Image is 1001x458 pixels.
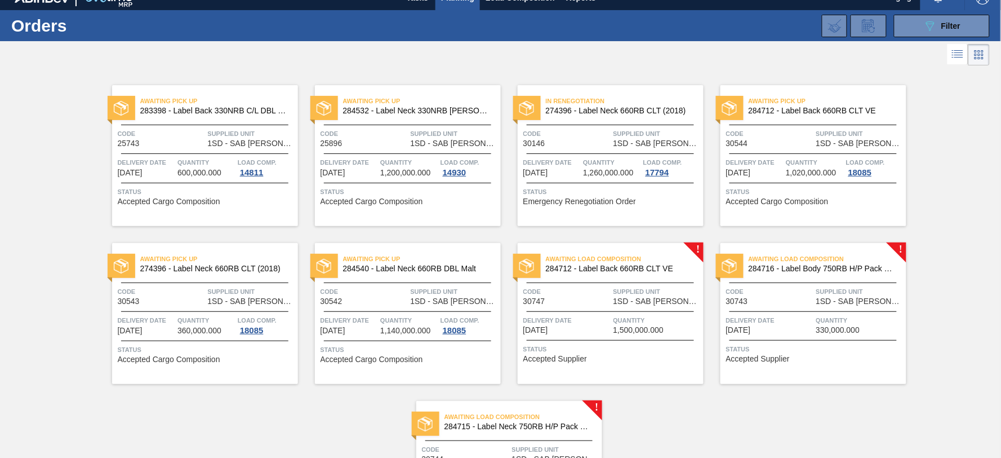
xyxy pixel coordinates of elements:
[321,128,408,139] span: Code
[118,157,175,168] span: Delivery Date
[441,315,498,335] a: Load Comp.18085
[726,139,748,148] span: 30544
[523,186,701,197] span: Status
[118,286,205,297] span: Code
[501,85,704,226] a: statusIn renegotiation274396 - Label Neck 660RB CLT (2018)Code30146Supplied Unit1SD - SAB [PERSON...
[523,326,548,334] span: 08/15/2025
[722,101,737,116] img: status
[118,315,175,326] span: Delivery Date
[523,157,581,168] span: Delivery Date
[238,315,295,335] a: Load Comp.18085
[851,15,887,37] div: Order Review Request
[411,139,498,148] span: 1SD - SAB Rosslyn Brewery
[444,422,593,431] span: 284715 - Label Neck 750RB H/P Pack Upgrade
[749,107,897,115] span: 284712 - Label Back 660RB CLT VE
[177,315,235,326] span: Quantity
[298,85,501,226] a: statusAwaiting Pick Up284532 - Label Neck 330NRB [PERSON_NAME] 4X6 23Code25896Supplied Unit1SD - ...
[238,315,277,326] span: Load Comp.
[238,326,266,335] div: 18085
[523,286,611,297] span: Code
[512,444,599,455] span: Supplied Unit
[643,168,671,177] div: 17794
[118,344,295,355] span: Status
[726,128,813,139] span: Code
[722,259,737,274] img: status
[546,107,695,115] span: 274396 - Label Neck 660RB CLT (2018)
[519,259,534,274] img: status
[321,197,423,206] span: Accepted Cargo Composition
[95,243,298,384] a: statusAwaiting Pick Up274396 - Label Neck 660RB CLT (2018)Code30543Supplied Unit1SD - SAB [PERSON...
[643,157,701,177] a: Load Comp.17794
[177,169,221,177] span: 600,000.000
[114,101,128,116] img: status
[118,128,205,139] span: Code
[343,253,501,265] span: Awaiting Pick Up
[441,157,479,168] span: Load Comp.
[643,157,682,168] span: Load Comp.
[118,169,143,177] span: 01/18/2025
[411,297,498,306] span: 1SD - SAB Rosslyn Brewery
[816,315,904,326] span: Quantity
[846,157,904,177] a: Load Comp.18085
[816,286,904,297] span: Supplied Unit
[95,85,298,226] a: statusAwaiting Pick Up283398 - Label Back 330NRB C/L DBL 4X6 Booster 2Code25743Supplied Unit1SD -...
[118,197,220,206] span: Accepted Cargo Composition
[411,128,498,139] span: Supplied Unit
[726,169,751,177] span: 08/08/2025
[298,243,501,384] a: statusAwaiting Pick Up284540 - Label Neck 660RB DBL MaltCode30542Supplied Unit1SD - SAB [PERSON_N...
[519,101,534,116] img: status
[441,315,479,326] span: Load Comp.
[894,15,990,37] button: Filter
[140,253,298,265] span: Awaiting Pick Up
[613,286,701,297] span: Supplied Unit
[118,327,143,335] span: 08/08/2025
[208,286,295,297] span: Supplied Unit
[523,343,701,355] span: Status
[726,286,813,297] span: Code
[343,95,501,107] span: Awaiting Pick Up
[380,157,438,168] span: Quantity
[816,128,904,139] span: Supplied Unit
[749,253,906,265] span: Awaiting Load Composition
[816,139,904,148] span: 1SD - SAB Rosslyn Brewery
[613,326,664,334] span: 1,500,000.000
[317,101,331,116] img: status
[140,107,289,115] span: 283398 - Label Back 330NRB C/L DBL 4X6 Booster 2
[177,157,235,168] span: Quantity
[822,15,847,37] div: Import Order Negotiation
[343,265,492,273] span: 284540 - Label Neck 660RB DBL Malt
[749,265,897,273] span: 284716 - Label Body 750RB H/P Pack Upgrade
[846,168,874,177] div: 18085
[418,417,433,431] img: status
[441,168,469,177] div: 14930
[726,326,751,334] span: 08/15/2025
[583,157,640,168] span: Quantity
[726,343,904,355] span: Status
[118,186,295,197] span: Status
[523,139,545,148] span: 30146
[238,157,277,168] span: Load Comp.
[523,128,611,139] span: Code
[583,169,634,177] span: 1,260,000.000
[177,327,221,335] span: 360,000.000
[726,355,790,363] span: Accepted Supplier
[321,286,408,297] span: Code
[941,21,960,30] span: Filter
[321,355,423,364] span: Accepted Cargo Composition
[208,297,295,306] span: 1SD - SAB Rosslyn Brewery
[321,327,345,335] span: 08/08/2025
[321,315,378,326] span: Delivery Date
[140,265,289,273] span: 274396 - Label Neck 660RB CLT (2018)
[523,197,637,206] span: Emergency Renegotiation Order
[343,107,492,115] span: 284532 - Label Neck 330NRB Castle DM 4X6 23
[321,157,378,168] span: Delivery Date
[726,315,813,326] span: Delivery Date
[501,243,704,384] a: !statusAwaiting Load Composition284712 - Label Back 660RB CLT VECode30747Supplied Unit1SD - SAB [...
[140,95,298,107] span: Awaiting Pick Up
[726,157,784,168] span: Delivery Date
[704,243,906,384] a: !statusAwaiting Load Composition284716 - Label Body 750RB H/P Pack UpgradeCode30743Supplied Unit1...
[613,315,701,326] span: Quantity
[613,297,701,306] span: 1SD - SAB Rosslyn Brewery
[523,315,611,326] span: Delivery Date
[546,95,704,107] span: In renegotiation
